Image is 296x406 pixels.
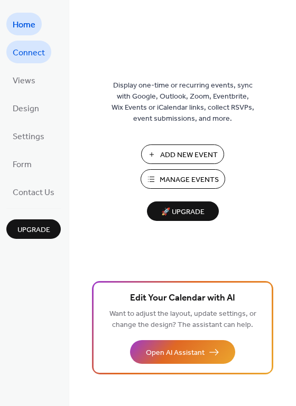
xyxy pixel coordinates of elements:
[147,201,219,221] button: 🚀 Upgrade
[17,225,50,236] span: Upgrade
[153,205,212,219] span: 🚀 Upgrade
[141,144,224,164] button: Add New Event
[160,175,219,186] span: Manage Events
[6,96,45,119] a: Design
[6,69,42,91] a: Views
[130,340,235,364] button: Open AI Assistant
[112,80,254,124] span: Display one-time or recurring events, sync with Google, Outlook, Zoom, Eventbrite, Wix Events or ...
[6,13,42,35] a: Home
[6,180,61,203] a: Contact Us
[13,17,35,33] span: Home
[13,185,54,201] span: Contact Us
[6,41,51,63] a: Connect
[6,124,51,147] a: Settings
[6,152,38,175] a: Form
[13,45,45,61] span: Connect
[141,169,225,189] button: Manage Events
[13,129,44,145] span: Settings
[146,347,205,359] span: Open AI Assistant
[13,157,32,173] span: Form
[13,101,39,117] span: Design
[6,219,61,239] button: Upgrade
[109,307,256,332] span: Want to adjust the layout, update settings, or change the design? The assistant can help.
[160,150,218,161] span: Add New Event
[130,291,235,306] span: Edit Your Calendar with AI
[13,73,35,89] span: Views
